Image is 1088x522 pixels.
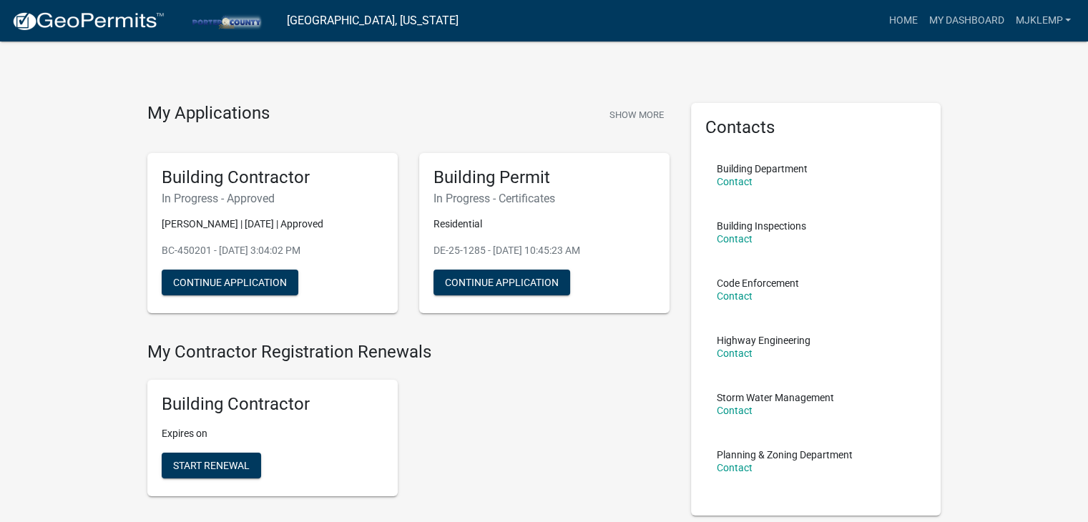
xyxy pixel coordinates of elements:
[717,348,753,359] a: Contact
[717,462,753,473] a: Contact
[717,176,753,187] a: Contact
[162,394,383,415] h5: Building Contractor
[433,167,655,188] h5: Building Permit
[717,164,808,174] p: Building Department
[173,460,250,471] span: Start Renewal
[433,270,570,295] button: Continue Application
[717,450,853,460] p: Planning & Zoning Department
[433,192,655,205] h6: In Progress - Certificates
[162,217,383,232] p: [PERSON_NAME] | [DATE] | Approved
[147,103,270,124] h4: My Applications
[162,192,383,205] h6: In Progress - Approved
[287,9,459,33] a: [GEOGRAPHIC_DATA], [US_STATE]
[433,243,655,258] p: DE-25-1285 - [DATE] 10:45:23 AM
[162,167,383,188] h5: Building Contractor
[717,393,834,403] p: Storm Water Management
[717,290,753,302] a: Contact
[717,405,753,416] a: Contact
[147,342,670,508] wm-registration-list-section: My Contractor Registration Renewals
[176,11,275,30] img: Porter County, Indiana
[717,221,806,231] p: Building Inspections
[147,342,670,363] h4: My Contractor Registration Renewals
[923,7,1009,34] a: My Dashboard
[162,243,383,258] p: BC-450201 - [DATE] 3:04:02 PM
[433,217,655,232] p: Residential
[162,270,298,295] button: Continue Application
[604,103,670,127] button: Show More
[162,453,261,478] button: Start Renewal
[883,7,923,34] a: Home
[717,278,799,288] p: Code Enforcement
[162,426,383,441] p: Expires on
[717,233,753,245] a: Contact
[717,335,810,345] p: Highway Engineering
[1009,7,1077,34] a: mjklemp
[705,117,927,138] h5: Contacts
